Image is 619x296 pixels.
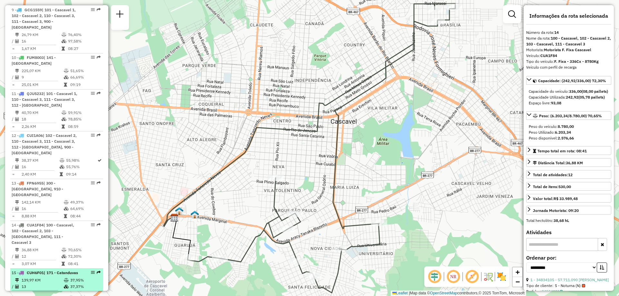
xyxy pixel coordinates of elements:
strong: 530,00 [558,184,571,189]
td: / [12,38,15,44]
td: 8,88 KM [21,213,64,219]
strong: 38,68 hL [554,218,569,223]
div: Peso disponível: [529,135,609,141]
div: Map data © contributors,© 2025 TomTom, Microsoft [391,291,526,296]
span: Ocultar NR [446,269,461,284]
i: % de utilização da cubagem [62,254,66,258]
td: = [12,261,15,267]
span: | 101 - Cascavel 1, 110 - Cascavel 3, 111 - Cascavel 3, 112 - [GEOGRAPHIC_DATA] [12,91,77,108]
td: 13 [21,283,64,290]
em: Opções [91,133,95,137]
td: 08:27 [68,45,100,52]
i: Tempo total em rota [64,214,67,218]
span: Peso: (6.203,34/8.780,00) 70,65% [539,113,602,118]
span: CUA1F84 [27,223,44,227]
span: FUM8003 [27,55,44,60]
a: Zoom out [513,277,522,287]
a: Nova sessão e pesquisa [113,8,126,22]
strong: CUA1F84 [540,53,557,58]
td: 08:41 [68,261,100,267]
span: 36,88 KM [566,160,583,165]
span: 9 - [12,7,76,30]
a: Total de itens:530,00 [526,182,611,191]
img: CDD Cascavel [170,214,179,222]
td: 70,65% [68,247,100,253]
td: 16 [21,164,59,170]
i: Total de Atividades [15,254,19,258]
i: Total de Atividades [15,75,19,79]
td: 64,69% [70,205,101,212]
td: 3,07 KM [21,261,61,267]
td: 78,85% [68,116,100,122]
a: Exibir filtros [506,8,518,21]
td: = [12,123,15,130]
a: Zoom in [513,267,522,277]
a: Capacidade: (242,92/336,00) 72,30% [526,76,611,85]
a: 04134081 [542,289,563,294]
a: OpenStreetMap [430,291,457,295]
span: CUH6F01 [27,270,44,275]
td: 97,58% [68,38,100,44]
td: 2,26 KM [21,123,61,130]
em: Opções [91,8,95,12]
td: 59,91% [68,110,100,116]
strong: (08,00 pallets) [582,89,608,94]
strong: 12 [568,172,573,177]
td: 55,76% [66,164,97,170]
td: 139,97 KM [21,277,64,283]
i: % de utilização da cubagem [62,39,66,43]
span: | 300 - [GEOGRAPHIC_DATA], 910 - [GEOGRAPHIC_DATA] [12,181,63,197]
span: 15 - [12,270,78,275]
a: Jornada Motorista: 09:20 [526,206,611,215]
i: % de utilização da cubagem [64,75,69,79]
span: 5 - Noturna (N) [555,283,585,289]
td: 2,40 KM [21,171,59,177]
i: Distância Total [15,111,19,115]
strong: 6.203,34 [555,130,571,135]
i: % de utilização do peso [62,33,66,37]
strong: 100 - Cascavel, 102 - Cascavel 2, 103 - Cascavel, 111 - Cascavel 3 [526,36,611,46]
i: Total de Atividades [15,39,19,43]
td: 49,37% [70,199,101,205]
td: 36,88 KM [21,247,61,253]
td: 40,70 KM [21,110,61,116]
strong: 93,08 [551,100,561,105]
a: Tempo total em rota: 08:41 [526,146,611,155]
div: Distância Total: [533,160,583,166]
div: Valor total: [533,196,578,202]
i: % de utilização da cubagem [64,285,69,289]
td: 76,40% [68,32,100,38]
a: 1 - 34834105 - 57.711.090 [PERSON_NAME] [530,277,609,282]
i: Total de Atividades [15,207,19,211]
td: 142,14 KM [21,199,64,205]
td: / [12,164,15,170]
a: Valor total:R$ 33.989,48 [526,194,611,203]
td: 16 [21,38,61,44]
div: Pedidos: [526,289,611,294]
em: Opções [91,55,95,59]
a: Leaflet [392,291,408,295]
div: Total hectolitro: [526,218,611,224]
td: = [12,171,15,177]
label: Ordenar por: [526,254,611,262]
span: − [516,278,520,286]
td: / [12,116,15,122]
i: Distância Total [15,158,19,162]
em: Opções [91,91,95,95]
td: 72,30% [68,253,100,260]
strong: Motorista F. Fixa Cascavel [544,47,591,52]
i: % de utilização da cubagem [64,207,69,211]
span: CUI1A06 [27,133,43,138]
div: Motorista: [526,47,611,53]
i: Total de Atividades [15,165,19,169]
td: = [12,213,15,219]
span: 14 - [12,223,74,245]
h4: Atividades [526,229,611,235]
td: 08:59 [68,123,100,130]
td: 12 [21,253,61,260]
i: Distância Total [15,33,19,37]
span: Exibir rótulo [464,269,480,284]
td: 16 [21,205,64,212]
span: Peso do veículo: [529,124,574,129]
span: QJU5232 [27,91,44,96]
